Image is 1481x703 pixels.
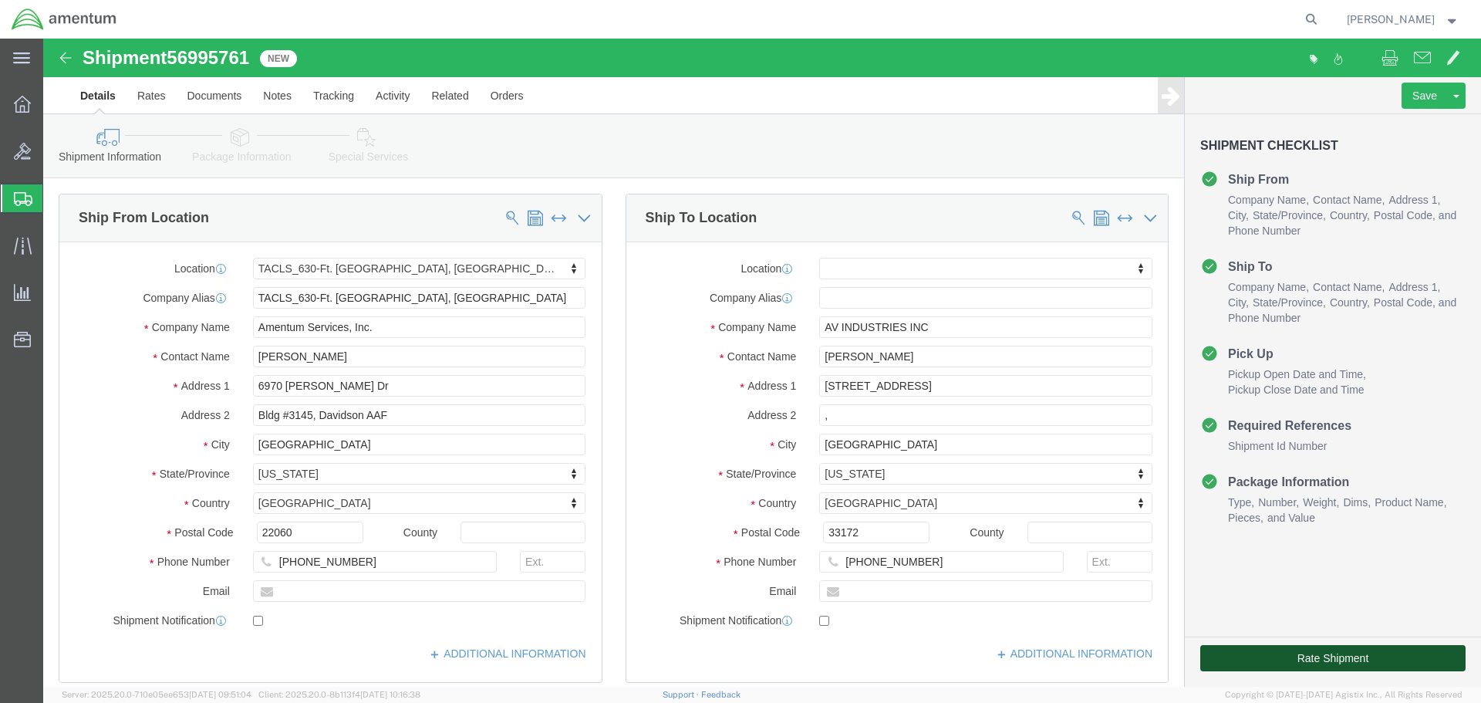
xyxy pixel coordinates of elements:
span: [DATE] 10:16:38 [360,690,420,699]
span: Bobby Allison [1347,11,1435,28]
img: logo [11,8,117,31]
iframe: FS Legacy Container [43,39,1481,687]
a: Support [663,690,701,699]
button: [PERSON_NAME] [1346,10,1460,29]
span: Server: 2025.20.0-710e05ee653 [62,690,251,699]
span: [DATE] 09:51:04 [189,690,251,699]
span: Client: 2025.20.0-8b113f4 [258,690,420,699]
a: Feedback [701,690,740,699]
span: Copyright © [DATE]-[DATE] Agistix Inc., All Rights Reserved [1225,688,1462,701]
